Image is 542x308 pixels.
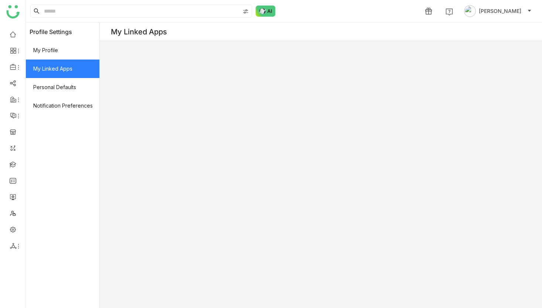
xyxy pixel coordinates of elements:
img: ask-buddy-normal.svg [256,6,276,17]
span: Notification Preferences [26,97,99,115]
span: My Profile [26,41,99,60]
img: avatar [464,5,476,17]
span: Personal Defaults [26,78,99,97]
header: Profile Settings [26,23,99,41]
span: My Linked Apps [26,60,99,78]
button: [PERSON_NAME] [463,5,533,17]
img: logo [6,5,20,18]
div: My Linked Apps [111,27,167,36]
span: [PERSON_NAME] [479,7,521,15]
img: help.svg [446,8,453,16]
img: search-type.svg [243,9,249,14]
